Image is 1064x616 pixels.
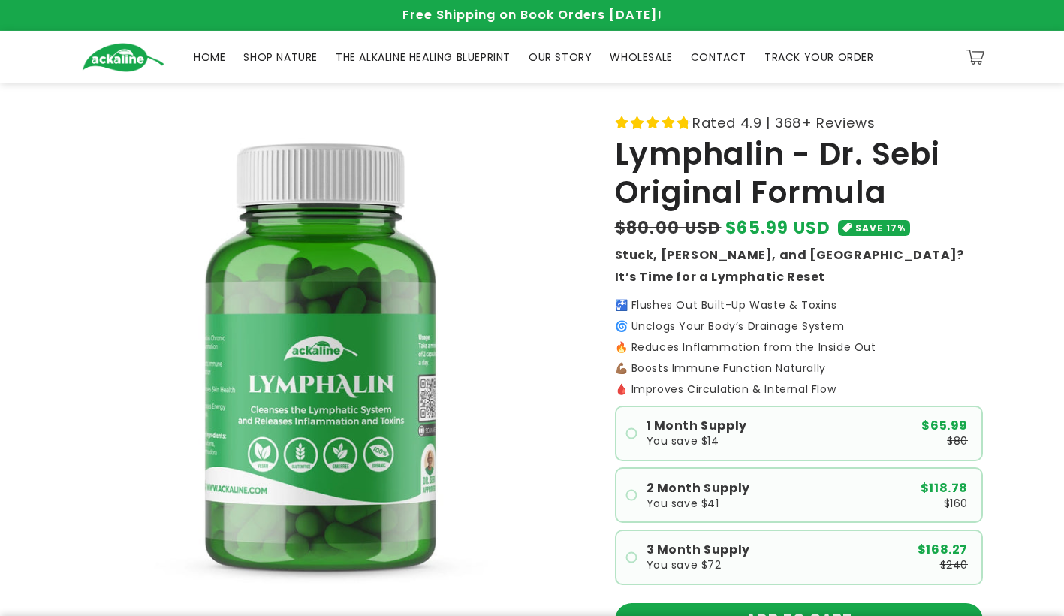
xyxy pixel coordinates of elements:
[615,216,722,240] s: $80.00 USD
[947,436,968,446] span: $80
[764,50,874,64] span: TRACK YOUR ORDER
[185,41,234,73] a: HOME
[336,50,511,64] span: THE ALKALINE HEALING BLUEPRINT
[615,384,983,394] p: 🩸 Improves Circulation & Internal Flow
[327,41,520,73] a: THE ALKALINE HEALING BLUEPRINT
[918,544,968,556] span: $168.27
[921,482,968,494] span: $118.78
[647,560,722,570] span: You save $72
[692,110,875,135] span: Rated 4.9 | 368+ Reviews
[921,420,968,432] span: $65.99
[647,498,719,509] span: You save $41
[682,41,755,73] a: CONTACT
[82,110,577,606] media-gallery: Gallery Viewer
[691,50,746,64] span: CONTACT
[82,43,164,72] img: Ackaline
[243,50,318,64] span: SHOP NATURE
[601,41,681,73] a: WHOLESALE
[647,420,747,432] span: 1 Month Supply
[647,482,750,494] span: 2 Month Supply
[755,41,883,73] a: TRACK YOUR ORDER
[520,41,601,73] a: OUR STORY
[234,41,327,73] a: SHOP NATURE
[725,216,830,240] span: $65.99 USD
[194,50,225,64] span: HOME
[855,220,906,236] span: SAVE 17%
[940,560,968,570] span: $240
[944,498,968,509] span: $160
[610,50,672,64] span: WHOLESALE
[647,544,750,556] span: 3 Month Supply
[615,300,983,373] p: 🚰 Flushes Out Built-Up Waste & Toxins 🌀 Unclogs Your Body’s Drainage System 🔥 Reduces Inflammatio...
[615,135,983,211] h1: Lymphalin - Dr. Sebi Original Formula
[529,50,592,64] span: OUR STORY
[402,6,662,23] span: Free Shipping on Book Orders [DATE]!
[615,246,964,285] strong: Stuck, [PERSON_NAME], and [GEOGRAPHIC_DATA]? It’s Time for a Lymphatic Reset
[647,436,719,446] span: You save $14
